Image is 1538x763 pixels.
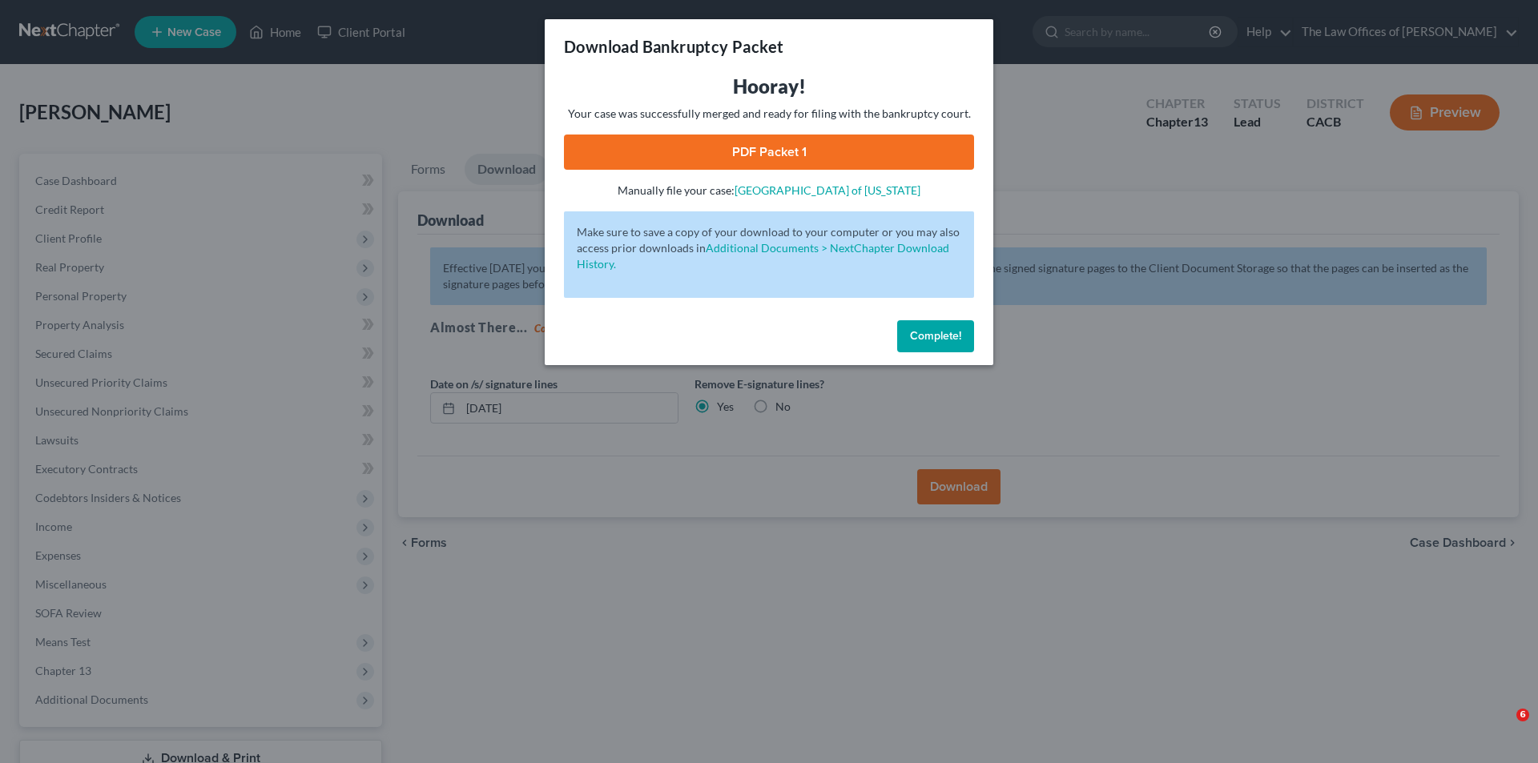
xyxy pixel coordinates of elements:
iframe: Intercom live chat [1484,709,1522,747]
p: Make sure to save a copy of your download to your computer or you may also access prior downloads in [577,224,961,272]
a: [GEOGRAPHIC_DATA] of [US_STATE] [735,183,920,197]
p: Manually file your case: [564,183,974,199]
h3: Hooray! [564,74,974,99]
a: PDF Packet 1 [564,135,974,170]
a: Additional Documents > NextChapter Download History. [577,241,949,271]
h3: Download Bankruptcy Packet [564,35,783,58]
span: Complete! [910,329,961,343]
button: Complete! [897,320,974,352]
span: 6 [1516,709,1529,721]
p: Your case was successfully merged and ready for filing with the bankruptcy court. [564,106,974,122]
